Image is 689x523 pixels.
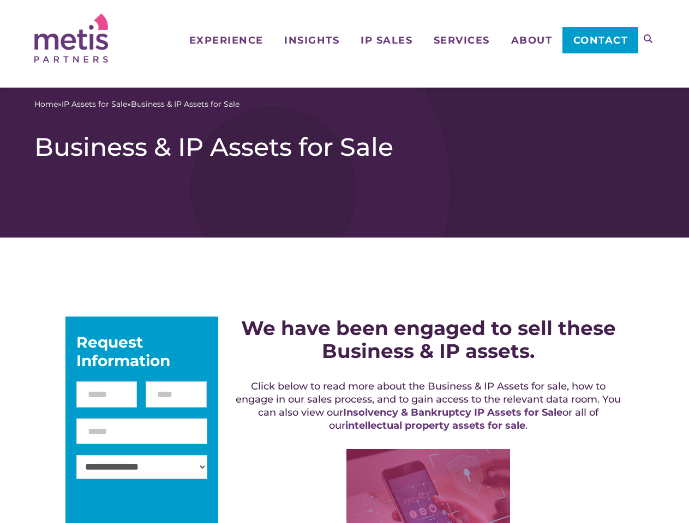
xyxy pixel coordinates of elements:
a: Home [34,99,58,110]
h1: Business & IP Assets for Sale [34,132,655,162]
h5: Click below to read more about the Business & IP Assets for sale, how to engage in our sales proc... [233,380,624,432]
span: Insights [284,35,339,45]
span: About [511,35,553,45]
a: IP Assets for Sale [62,99,127,110]
span: Services [434,35,490,45]
strong: We have been engaged to sell these Business & IP assets. [241,316,616,363]
span: Business & IP Assets for Sale [131,99,239,110]
a: Insolvency & Bankruptcy IP Assets for Sale [343,406,562,418]
img: Metis Partners [34,14,108,63]
span: Contact [573,35,628,45]
div: Request Information [76,333,207,370]
span: IP Sales [361,35,412,45]
a: Contact [562,27,638,53]
a: intellectual property assets for sale [345,419,525,431]
span: Experience [189,35,263,45]
span: » » [34,99,239,110]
